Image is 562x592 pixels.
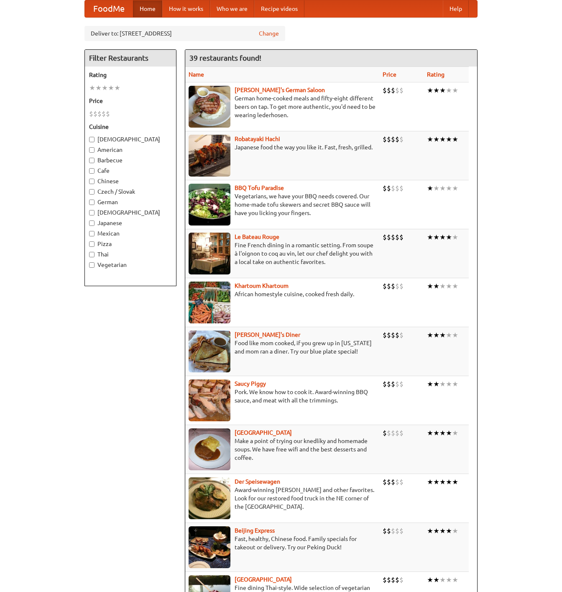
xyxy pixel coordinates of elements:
li: ★ [427,135,433,144]
li: ★ [433,477,439,487]
a: Robatayaki Hachi [235,136,280,142]
li: ★ [95,83,102,92]
li: ★ [446,331,452,340]
li: $ [395,184,399,193]
li: ★ [427,184,433,193]
input: Pizza [89,241,95,247]
li: $ [387,575,391,584]
li: $ [391,575,395,584]
a: Help [443,0,469,17]
li: $ [383,184,387,193]
a: BBQ Tofu Paradise [235,185,284,191]
a: Khartoum Khartoum [235,282,289,289]
li: ★ [439,233,446,242]
input: Barbecue [89,158,95,163]
input: Chinese [89,179,95,184]
li: $ [399,526,404,536]
label: Chinese [89,177,172,185]
input: Japanese [89,220,95,226]
li: ★ [439,135,446,144]
label: Thai [89,250,172,259]
li: ★ [452,282,458,291]
li: ★ [446,428,452,438]
li: ★ [439,526,446,536]
li: $ [102,109,106,118]
li: $ [399,282,404,291]
a: Recipe videos [254,0,304,17]
li: $ [395,331,399,340]
input: Vegetarian [89,262,95,268]
li: ★ [439,477,446,487]
li: ★ [433,135,439,144]
li: $ [399,477,404,487]
li: ★ [452,428,458,438]
label: [DEMOGRAPHIC_DATA] [89,208,172,217]
b: [PERSON_NAME]'s Diner [235,331,300,338]
li: ★ [433,233,439,242]
a: Rating [427,71,444,78]
li: ★ [446,477,452,487]
a: FoodMe [85,0,133,17]
li: ★ [452,86,458,95]
p: Fine French dining in a romantic setting. From soupe à l'oignon to coq au vin, let our chef delig... [189,241,376,266]
li: $ [383,331,387,340]
li: $ [391,428,395,438]
li: ★ [446,379,452,389]
li: $ [395,379,399,389]
input: Czech / Slovak [89,189,95,195]
li: $ [391,477,395,487]
li: $ [395,282,399,291]
b: Der Speisewagen [235,478,280,485]
li: $ [399,184,404,193]
li: $ [391,86,395,95]
li: $ [391,135,395,144]
p: German home-cooked meals and fifty-eight different beers on tap. To get more authentic, you'd nee... [189,94,376,119]
p: Japanese food the way you like it. Fast, fresh, grilled. [189,143,376,151]
a: Price [383,71,396,78]
li: ★ [433,379,439,389]
h5: Price [89,97,172,105]
label: Czech / Slovak [89,187,172,196]
a: Le Bateau Rouge [235,233,279,240]
li: ★ [427,428,433,438]
li: ★ [452,526,458,536]
li: ★ [427,575,433,584]
img: esthers.jpg [189,86,230,128]
li: ★ [427,526,433,536]
li: ★ [439,282,446,291]
li: $ [383,428,387,438]
li: ★ [433,184,439,193]
img: bateaurouge.jpg [189,233,230,274]
li: ★ [452,331,458,340]
li: $ [387,184,391,193]
li: $ [387,86,391,95]
ng-pluralize: 39 restaurants found! [189,54,261,62]
h5: Cuisine [89,123,172,131]
h5: Rating [89,71,172,79]
li: $ [387,331,391,340]
input: [DEMOGRAPHIC_DATA] [89,137,95,142]
b: Beijing Express [235,527,275,534]
li: $ [391,331,395,340]
li: $ [106,109,110,118]
label: Vegetarian [89,261,172,269]
li: $ [387,477,391,487]
li: $ [383,379,387,389]
li: ★ [452,575,458,584]
input: German [89,200,95,205]
li: ★ [439,184,446,193]
li: ★ [439,575,446,584]
li: $ [399,379,404,389]
li: $ [387,526,391,536]
li: $ [395,86,399,95]
li: ★ [452,379,458,389]
li: ★ [446,135,452,144]
li: $ [399,331,404,340]
li: ★ [439,379,446,389]
img: tofuparadise.jpg [189,184,230,226]
img: czechpoint.jpg [189,428,230,470]
label: American [89,146,172,154]
li: $ [383,477,387,487]
li: ★ [433,331,439,340]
